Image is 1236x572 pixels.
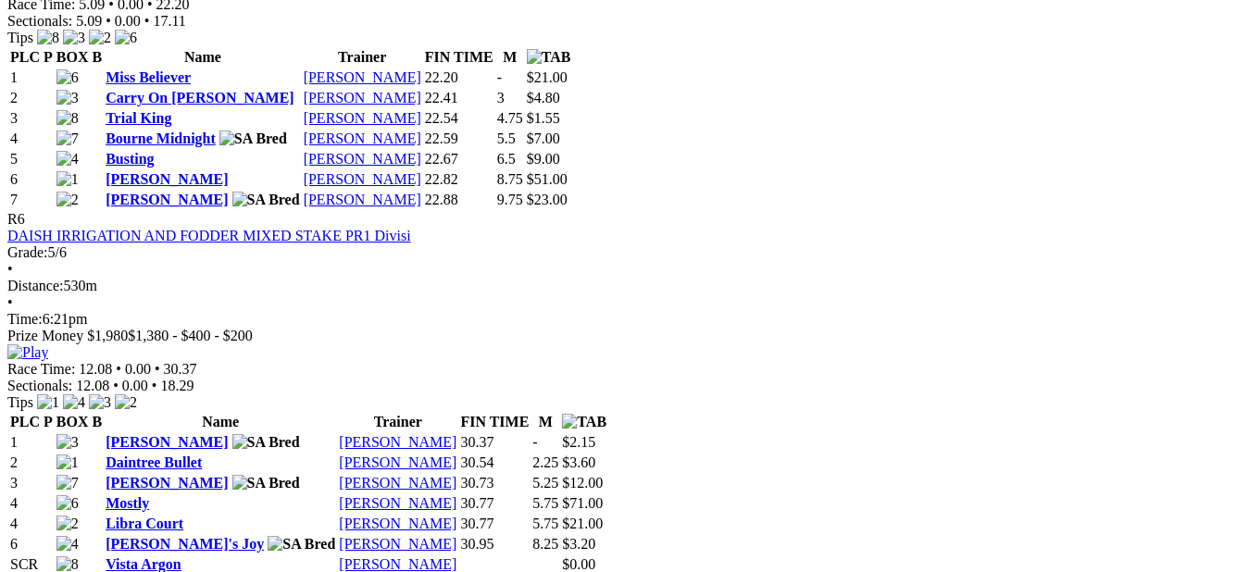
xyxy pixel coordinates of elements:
span: B [92,49,102,65]
td: 3 [9,474,54,492]
a: [PERSON_NAME] [106,171,228,187]
span: 0.00 [125,361,151,377]
a: Bourne Midnight [106,131,216,146]
span: 0.00 [122,378,148,393]
td: 30.95 [459,535,530,553]
span: Sectionals: [7,13,72,29]
td: 30.73 [459,474,530,492]
th: Trainer [303,48,422,67]
span: $23.00 [527,192,568,207]
text: - [497,69,502,85]
th: Name [105,48,301,67]
img: 3 [56,434,79,451]
span: Tips [7,30,33,45]
img: 2 [56,516,79,532]
td: 3 [9,109,54,128]
a: [PERSON_NAME]'s Joy [106,536,264,552]
text: 8.25 [532,536,558,552]
text: 2.25 [532,454,558,470]
span: $7.00 [527,131,560,146]
span: B [92,414,102,429]
a: [PERSON_NAME] [304,69,421,85]
td: 6 [9,170,54,189]
span: $2.15 [562,434,595,450]
img: 1 [56,454,79,471]
span: $1,380 - $400 - $200 [128,328,253,343]
text: 9.75 [497,192,523,207]
a: [PERSON_NAME] [304,131,421,146]
span: P [44,414,53,429]
th: FIN TIME [459,413,530,431]
span: $0.00 [562,556,595,572]
img: Play [7,344,48,361]
span: P [44,49,53,65]
span: $71.00 [562,495,603,511]
img: 4 [63,394,85,411]
span: • [7,294,13,310]
a: Busting [106,151,154,167]
span: BOX [56,49,89,65]
text: 4.75 [497,110,523,126]
a: [PERSON_NAME] [106,192,228,207]
th: FIN TIME [424,48,494,67]
td: 22.54 [424,109,494,128]
span: BOX [56,414,89,429]
span: 18.29 [160,378,194,393]
img: 6 [56,495,79,512]
th: M [496,48,524,67]
a: [PERSON_NAME] [304,192,421,207]
span: $9.00 [527,151,560,167]
td: 1 [9,68,54,87]
a: [PERSON_NAME] [339,556,456,572]
td: 7 [9,191,54,209]
text: 3 [497,90,505,106]
a: [PERSON_NAME] [304,110,421,126]
img: 2 [115,394,137,411]
td: 1 [9,433,54,452]
span: $3.60 [562,454,595,470]
td: 22.41 [424,89,494,107]
th: M [531,413,559,431]
td: 6 [9,535,54,553]
span: 0.00 [115,13,141,29]
img: 4 [56,536,79,553]
a: [PERSON_NAME] [304,151,421,167]
text: 5.25 [532,475,558,491]
img: SA Bred [232,475,300,491]
td: 30.77 [459,515,530,533]
td: 4 [9,515,54,533]
td: 5 [9,150,54,168]
span: R6 [7,211,25,227]
div: Prize Money $1,980 [7,328,1229,344]
a: [PERSON_NAME] [339,516,456,531]
text: 6.5 [497,151,516,167]
text: 5.5 [497,131,516,146]
img: SA Bred [232,192,300,208]
td: 22.20 [424,68,494,87]
td: 2 [9,89,54,107]
a: Mostly [106,495,149,511]
span: $4.80 [527,90,560,106]
td: 2 [9,454,54,472]
td: 30.77 [459,494,530,513]
span: $12.00 [562,475,603,491]
span: $21.00 [562,516,603,531]
img: 7 [56,131,79,147]
span: • [7,261,13,277]
span: Distance: [7,278,63,293]
div: 6:21pm [7,311,1229,328]
th: Trainer [338,413,457,431]
span: PLC [10,49,40,65]
span: Race Time: [7,361,75,377]
span: • [106,13,111,29]
td: 30.37 [459,433,530,452]
img: 3 [56,90,79,106]
span: 17.11 [153,13,185,29]
span: $51.00 [527,171,568,187]
td: 30.54 [459,454,530,472]
a: [PERSON_NAME] [339,495,456,511]
span: • [113,378,119,393]
a: [PERSON_NAME] [106,434,228,450]
div: 530m [7,278,1229,294]
span: $1.55 [527,110,560,126]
